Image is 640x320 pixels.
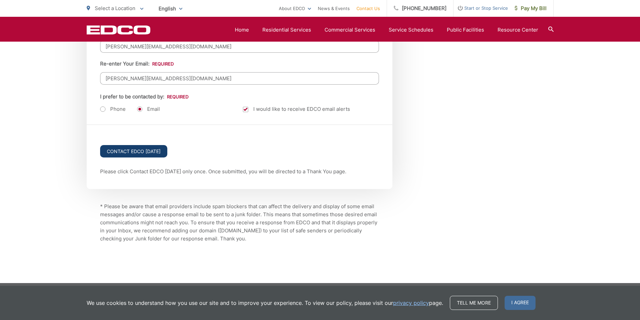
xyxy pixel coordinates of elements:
[356,4,380,12] a: Contact Us
[235,26,249,34] a: Home
[87,299,443,307] p: We use cookies to understand how you use our site and to improve your experience. To view our pol...
[262,26,311,34] a: Residential Services
[318,4,350,12] a: News & Events
[389,26,433,34] a: Service Schedules
[243,105,350,113] label: I would like to receive EDCO email alerts
[498,26,538,34] a: Resource Center
[325,26,375,34] a: Commercial Services
[95,5,135,11] span: Select a Location
[100,61,174,67] label: Re-enter Your Email:
[450,296,498,310] a: Tell me more
[87,25,151,35] a: EDCD logo. Return to the homepage.
[100,94,188,100] label: I prefer to be contacted by:
[100,168,379,176] p: Please click Contact EDCO [DATE] only once. Once submitted, you will be directed to a Thank You p...
[100,145,167,157] input: Contact EDCO [DATE]
[393,299,429,307] a: privacy policy
[154,3,187,14] span: English
[100,202,379,243] p: * Please be aware that email providers include spam blockers that can affect the delivery and dis...
[515,4,547,12] span: Pay My Bill
[505,296,536,310] span: I agree
[100,106,126,112] label: Phone
[279,4,311,12] a: About EDCO
[447,26,484,34] a: Public Facilities
[137,106,160,112] label: Email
